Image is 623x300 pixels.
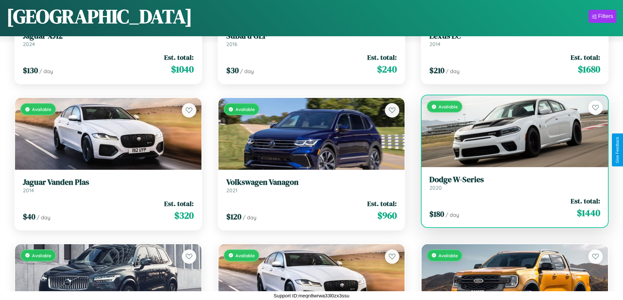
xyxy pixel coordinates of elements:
h3: Jaguar XJ12 [23,31,194,41]
span: Available [235,106,255,112]
span: $ 120 [226,211,241,222]
span: $ 180 [429,209,444,219]
h3: Jaguar Vanden Plas [23,178,194,187]
span: $ 130 [23,65,38,76]
span: $ 210 [429,65,444,76]
a: Dodge W-Series2020 [429,175,600,191]
span: Available [32,253,51,258]
span: 2020 [429,184,442,191]
span: Est. total: [164,53,194,62]
span: 2024 [23,41,35,47]
span: / day [240,68,254,74]
span: 2021 [226,187,237,194]
h3: Subaru GLF [226,31,397,41]
span: / day [446,68,459,74]
span: Est. total: [164,199,194,208]
span: $ 1040 [171,63,194,76]
div: Give Feedback [615,137,620,163]
span: $ 1680 [578,63,600,76]
span: / day [39,68,53,74]
a: Jaguar XJ122024 [23,31,194,47]
span: 2014 [429,41,441,47]
a: Lexus LC2014 [429,31,600,47]
div: Filters [598,13,613,20]
span: $ 30 [226,65,239,76]
span: Available [439,104,458,109]
span: Available [235,253,255,258]
h3: Dodge W-Series [429,175,600,184]
span: Est. total: [367,199,397,208]
span: / day [445,212,459,218]
span: $ 320 [174,209,194,222]
button: Filters [589,10,616,23]
h3: Lexus LC [429,31,600,41]
span: 2016 [226,41,237,47]
span: 2014 [23,187,34,194]
h3: Volkswagen Vanagon [226,178,397,187]
a: Subaru GLF2016 [226,31,397,47]
span: $ 1440 [577,206,600,219]
h1: [GEOGRAPHIC_DATA] [7,3,192,30]
span: Est. total: [571,196,600,206]
span: Available [439,253,458,258]
span: / day [37,214,50,221]
span: $ 240 [377,63,397,76]
a: Jaguar Vanden Plas2014 [23,178,194,194]
span: Est. total: [367,53,397,62]
span: $ 40 [23,211,35,222]
span: Available [32,106,51,112]
p: Support ID: meqn8wrwa33l0zx3ssu [274,291,350,300]
a: Volkswagen Vanagon2021 [226,178,397,194]
span: Est. total: [571,53,600,62]
span: $ 960 [377,209,397,222]
span: / day [243,214,256,221]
